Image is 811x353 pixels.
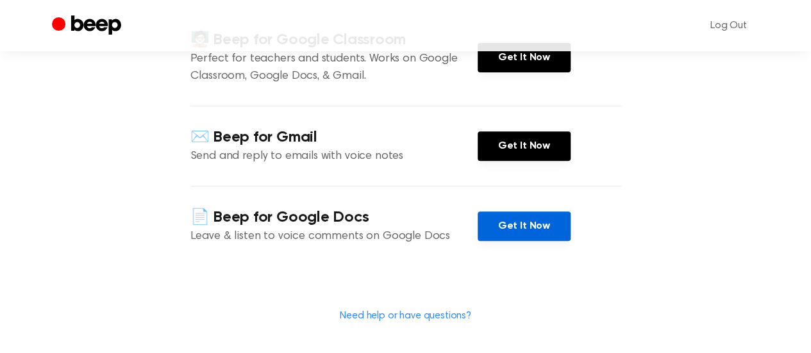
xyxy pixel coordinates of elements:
[190,148,478,165] p: Send and reply to emails with voice notes
[52,13,124,38] a: Beep
[190,228,478,245] p: Leave & listen to voice comments on Google Docs
[698,10,760,41] a: Log Out
[478,43,571,72] a: Get It Now
[478,131,571,161] a: Get It Now
[478,211,571,241] a: Get It Now
[190,51,478,85] p: Perfect for teachers and students. Works on Google Classroom, Google Docs, & Gmail.
[190,207,478,228] h4: 📄 Beep for Google Docs
[340,311,471,321] a: Need help or have questions?
[190,127,478,148] h4: ✉️ Beep for Gmail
